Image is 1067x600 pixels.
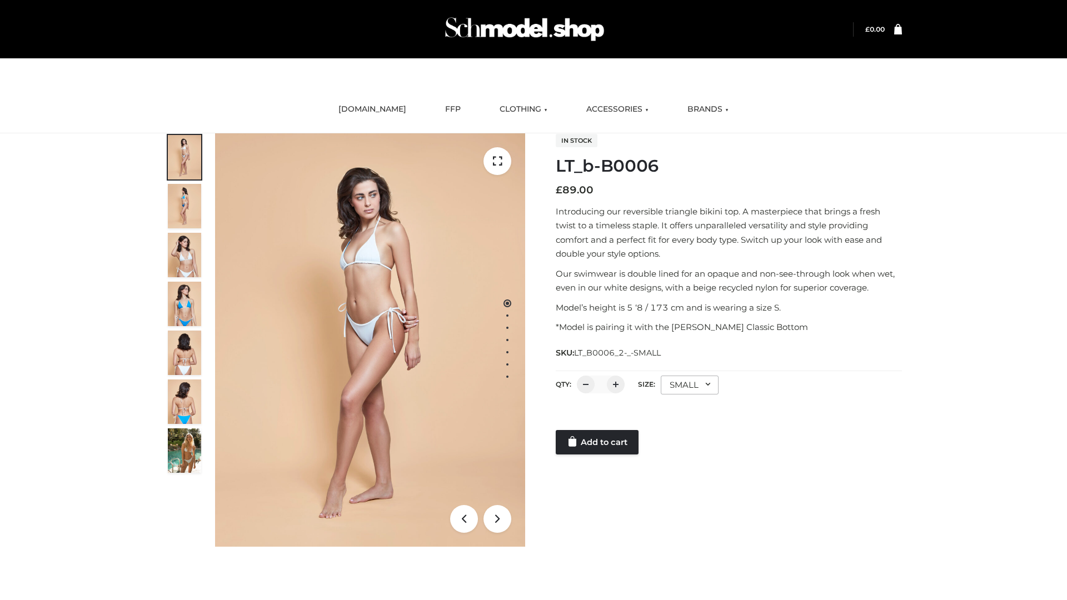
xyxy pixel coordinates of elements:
[168,184,201,228] img: ArielClassicBikiniTop_CloudNine_AzureSky_OW114ECO_2-scaled.jpg
[556,204,902,261] p: Introducing our reversible triangle bikini top. A masterpiece that brings a fresh twist to a time...
[441,7,608,51] img: Schmodel Admin 964
[556,346,662,359] span: SKU:
[215,133,525,547] img: ArielClassicBikiniTop_CloudNine_AzureSky_OW114ECO_1
[556,134,597,147] span: In stock
[865,25,885,33] bdi: 0.00
[168,233,201,277] img: ArielClassicBikiniTop_CloudNine_AzureSky_OW114ECO_3-scaled.jpg
[556,430,639,454] a: Add to cart
[556,184,594,196] bdi: 89.00
[556,380,571,388] label: QTY:
[574,348,661,358] span: LT_B0006_2-_-SMALL
[865,25,885,33] a: £0.00
[168,135,201,179] img: ArielClassicBikiniTop_CloudNine_AzureSky_OW114ECO_1-scaled.jpg
[437,97,469,122] a: FFP
[556,156,902,176] h1: LT_b-B0006
[556,320,902,334] p: *Model is pairing it with the [PERSON_NAME] Classic Bottom
[491,97,556,122] a: CLOTHING
[168,282,201,326] img: ArielClassicBikiniTop_CloudNine_AzureSky_OW114ECO_4-scaled.jpg
[168,379,201,424] img: ArielClassicBikiniTop_CloudNine_AzureSky_OW114ECO_8-scaled.jpg
[168,331,201,375] img: ArielClassicBikiniTop_CloudNine_AzureSky_OW114ECO_7-scaled.jpg
[556,301,902,315] p: Model’s height is 5 ‘8 / 173 cm and is wearing a size S.
[661,376,719,394] div: SMALL
[679,97,737,122] a: BRANDS
[556,184,562,196] span: £
[578,97,657,122] a: ACCESSORIES
[638,380,655,388] label: Size:
[168,428,201,473] img: Arieltop_CloudNine_AzureSky2.jpg
[865,25,870,33] span: £
[556,267,902,295] p: Our swimwear is double lined for an opaque and non-see-through look when wet, even in our white d...
[330,97,415,122] a: [DOMAIN_NAME]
